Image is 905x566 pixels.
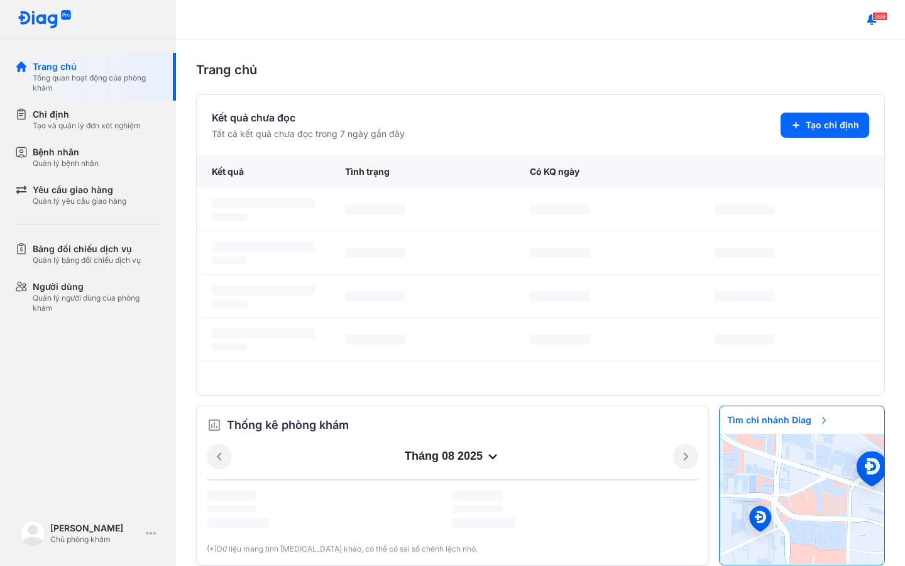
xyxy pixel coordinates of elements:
[33,280,161,293] div: Người dùng
[33,293,161,313] div: Quản lý người dùng của phòng khám
[345,291,405,301] span: ‌
[33,255,141,265] div: Quản lý bảng đối chiếu dịch vụ
[872,12,887,21] span: 369
[33,196,126,206] div: Quản lý yêu cầu giao hàng
[50,522,141,535] div: [PERSON_NAME]
[212,285,315,295] span: ‌
[33,73,161,93] div: Tổng quan hoạt động của phòng khám
[196,60,885,79] div: Trang chủ
[212,128,405,140] div: Tất cả kết quả chưa đọc trong 7 ngày gần đây
[212,328,315,338] span: ‌
[452,518,515,528] span: ‌
[232,449,673,464] div: tháng 08 2025
[33,121,141,131] div: Tạo và quản lý đơn xét nghiệm
[345,248,405,258] span: ‌
[207,543,698,555] div: (*)Dữ liệu mang tính [MEDICAL_DATA] khảo, có thể có sai số chênh lệch nhỏ.
[715,204,775,214] span: ‌
[212,343,247,351] span: ‌
[515,155,699,188] div: Có KQ ngày
[212,300,247,308] span: ‌
[207,506,257,513] span: ‌
[212,257,247,264] span: ‌
[33,60,161,73] div: Trang chủ
[33,108,141,121] div: Chỉ định
[212,198,315,208] span: ‌
[207,418,222,433] img: order.5a6da16c.svg
[530,291,590,301] span: ‌
[207,491,257,501] span: ‌
[345,335,405,345] span: ‌
[33,184,126,196] div: Yêu cầu giao hàng
[530,204,590,214] span: ‌
[781,113,869,138] button: Tạo chỉ định
[197,155,330,188] div: Kết quả
[33,146,99,158] div: Bệnh nhân
[720,406,836,434] span: Tìm chi nhánh Diag
[452,491,503,501] span: ‌
[715,248,775,258] span: ‌
[345,204,405,214] span: ‌
[33,158,99,169] div: Quản lý bệnh nhân
[212,110,405,125] div: Kết quả chưa đọc
[530,335,590,345] span: ‌
[20,521,45,546] img: logo
[212,241,315,252] span: ‌
[715,291,775,301] span: ‌
[33,243,141,255] div: Bảng đối chiếu dịch vụ
[452,506,503,513] span: ‌
[207,518,270,528] span: ‌
[330,155,515,188] div: Tình trạng
[227,416,349,434] span: Thống kê phòng khám
[212,213,247,221] span: ‌
[715,335,775,345] span: ‌
[18,10,72,30] img: logo
[50,535,141,545] div: Chủ phòng khám
[530,248,590,258] span: ‌
[806,119,859,131] span: Tạo chỉ định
